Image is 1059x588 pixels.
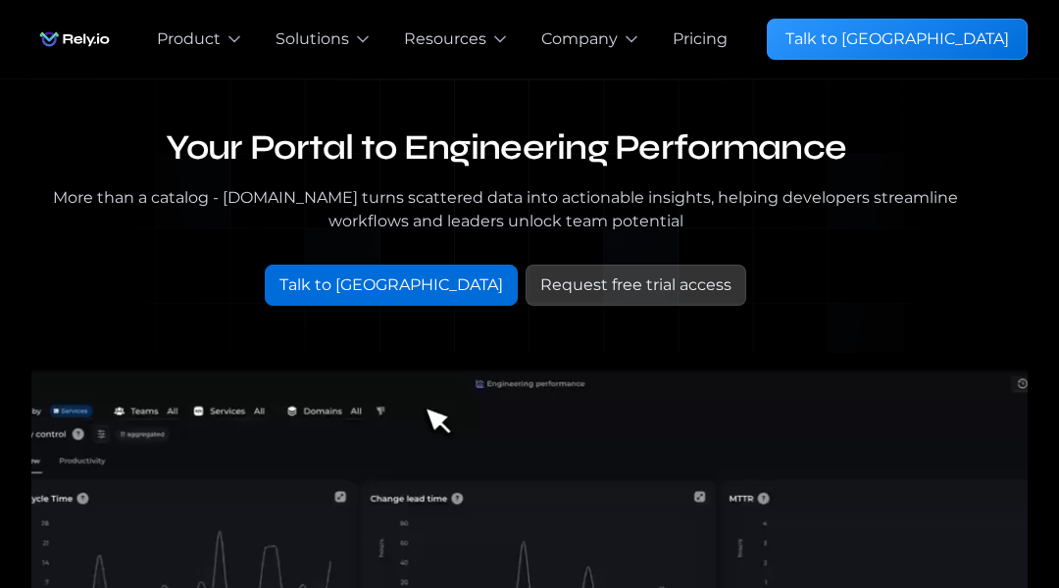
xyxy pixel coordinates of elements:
a: Talk to [GEOGRAPHIC_DATA] [265,265,518,306]
img: Rely.io logo [31,20,118,59]
a: Request free trial access [526,265,746,306]
a: Pricing [673,27,728,51]
div: More than a catalog - [DOMAIN_NAME] turns scattered data into actionable insights, helping develo... [31,186,981,233]
div: Product [157,27,221,51]
div: Talk to [GEOGRAPHIC_DATA] [279,273,503,297]
div: Resources [404,27,486,51]
a: home [31,20,118,59]
div: Request free trial access [540,273,731,297]
a: Talk to [GEOGRAPHIC_DATA] [767,19,1028,60]
h1: Your Portal to Engineering Performance [31,126,981,171]
div: Solutions [276,27,349,51]
div: Company [541,27,618,51]
div: Talk to [GEOGRAPHIC_DATA] [785,27,1009,51]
